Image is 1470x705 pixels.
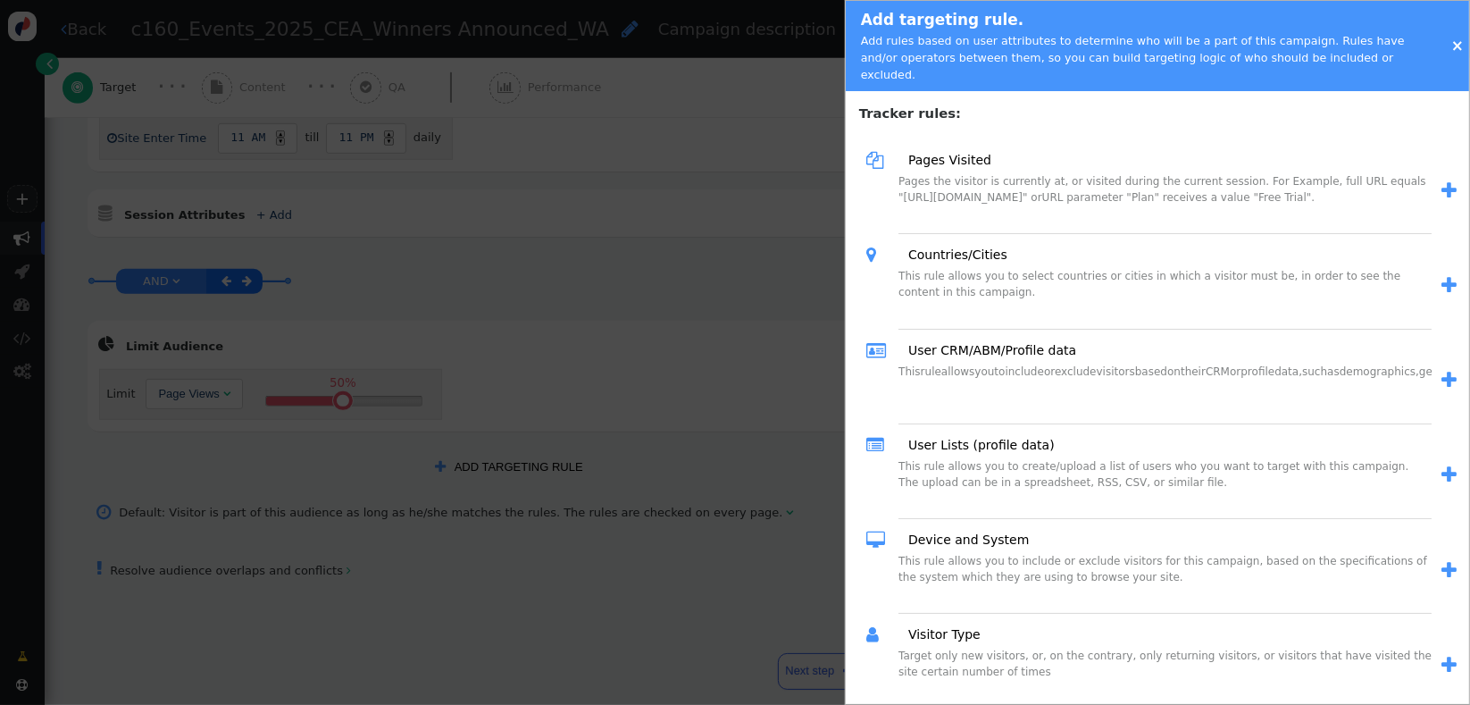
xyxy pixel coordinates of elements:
[866,432,896,458] span: 
[1451,37,1464,55] a: ×
[1230,365,1240,378] span: or
[866,622,896,648] span: 
[846,96,1469,123] h4: Tracker rules:
[941,365,974,378] span: allows
[898,173,1432,234] div: Pages the visitor is currently at, or visited during the current session. For Example, full URL e...
[1441,561,1457,580] span: 
[861,32,1424,83] div: Add rules based on user attributes to determine who will be a part of this campaign. Rules have a...
[866,338,896,364] span: 
[1327,365,1340,378] span: as
[1044,365,1055,378] span: or
[866,527,896,553] span: 
[1432,366,1457,395] a: 
[896,341,1076,360] a: User CRM/ABM/Profile data
[1441,656,1457,675] span: 
[898,365,921,378] span: This
[1005,365,1043,378] span: include
[1432,651,1457,680] a: 
[974,365,994,378] span: you
[1097,365,1135,378] span: visitors
[896,246,1007,264] a: Countries/Cities
[1135,365,1167,378] span: based
[866,147,896,173] span: 
[921,365,941,378] span: rule
[1432,461,1457,490] a: 
[866,242,896,268] span: 
[1181,365,1206,378] span: their
[994,365,1005,378] span: to
[1240,365,1274,378] span: profile
[1441,466,1457,484] span: 
[896,531,1029,550] a: Device and System
[1302,365,1327,378] span: such
[896,151,991,170] a: Pages Visited
[1274,365,1302,378] span: data,
[1206,365,1230,378] span: CRM
[1419,365,1460,378] span: gender,
[1340,365,1419,378] span: demographics,
[1441,371,1457,390] span: 
[1432,272,1457,300] a: 
[1432,557,1457,585] a: 
[896,625,981,644] a: Visitor Type
[898,553,1432,614] div: This rule allows you to include or exclude visitors for this campaign, based on the specification...
[1441,276,1457,295] span: 
[898,268,1432,329] div: This rule allows you to select countries or cities in which a visitor must be, in order to see th...
[1441,181,1457,200] span: 
[896,436,1055,455] a: User Lists (profile data)
[1432,177,1457,206] a: 
[898,458,1432,519] div: This rule allows you to create/upload a list of users who you want to target with this campaign. ...
[1055,365,1097,378] span: exclude
[1167,365,1181,378] span: on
